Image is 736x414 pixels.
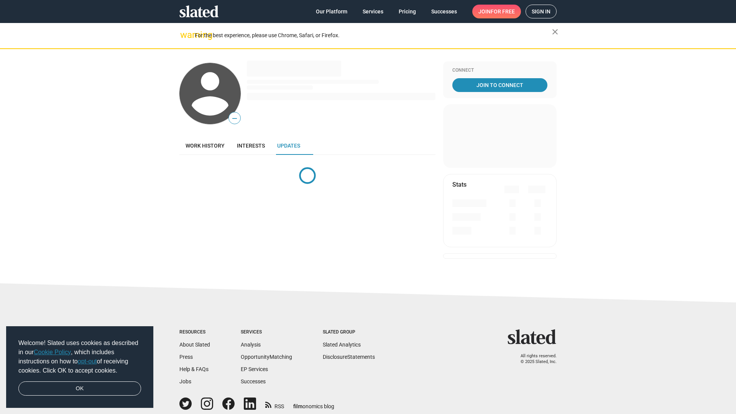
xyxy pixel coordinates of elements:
span: Updates [277,143,300,149]
a: Cookie Policy [34,349,71,355]
a: Work history [179,136,231,155]
a: dismiss cookie message [18,381,141,396]
span: Welcome! Slated uses cookies as described in our , which includes instructions on how to of recei... [18,338,141,375]
a: OpportunityMatching [241,354,292,360]
a: Analysis [241,342,261,348]
span: Join To Connect [454,78,546,92]
div: Resources [179,329,210,335]
a: Our Platform [310,5,353,18]
a: Pricing [393,5,422,18]
span: Services [363,5,383,18]
mat-card-title: Stats [452,181,467,189]
a: Slated Analytics [323,342,361,348]
p: All rights reserved. © 2025 Slated, Inc. [513,353,557,365]
span: Sign in [532,5,550,18]
span: Work history [186,143,225,149]
a: Updates [271,136,306,155]
a: filmonomics blog [293,397,334,410]
span: film [293,403,302,409]
a: Successes [425,5,463,18]
div: Connect [452,67,547,74]
span: Successes [431,5,457,18]
a: About Slated [179,342,210,348]
a: Jobs [179,378,191,384]
mat-icon: warning [180,30,189,39]
a: Successes [241,378,266,384]
a: DisclosureStatements [323,354,375,360]
a: Press [179,354,193,360]
a: Joinfor free [472,5,521,18]
span: Our Platform [316,5,347,18]
div: For the best experience, please use Chrome, Safari, or Firefox. [195,30,552,41]
a: Join To Connect [452,78,547,92]
span: Pricing [399,5,416,18]
a: Interests [231,136,271,155]
span: Join [478,5,515,18]
a: Services [356,5,389,18]
span: Interests [237,143,265,149]
mat-icon: close [550,27,560,36]
div: Services [241,329,292,335]
a: EP Services [241,366,268,372]
a: Help & FAQs [179,366,209,372]
span: — [229,113,240,123]
span: for free [491,5,515,18]
div: Slated Group [323,329,375,335]
div: cookieconsent [6,326,153,408]
a: Sign in [526,5,557,18]
a: RSS [265,398,284,410]
a: opt-out [78,358,97,365]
